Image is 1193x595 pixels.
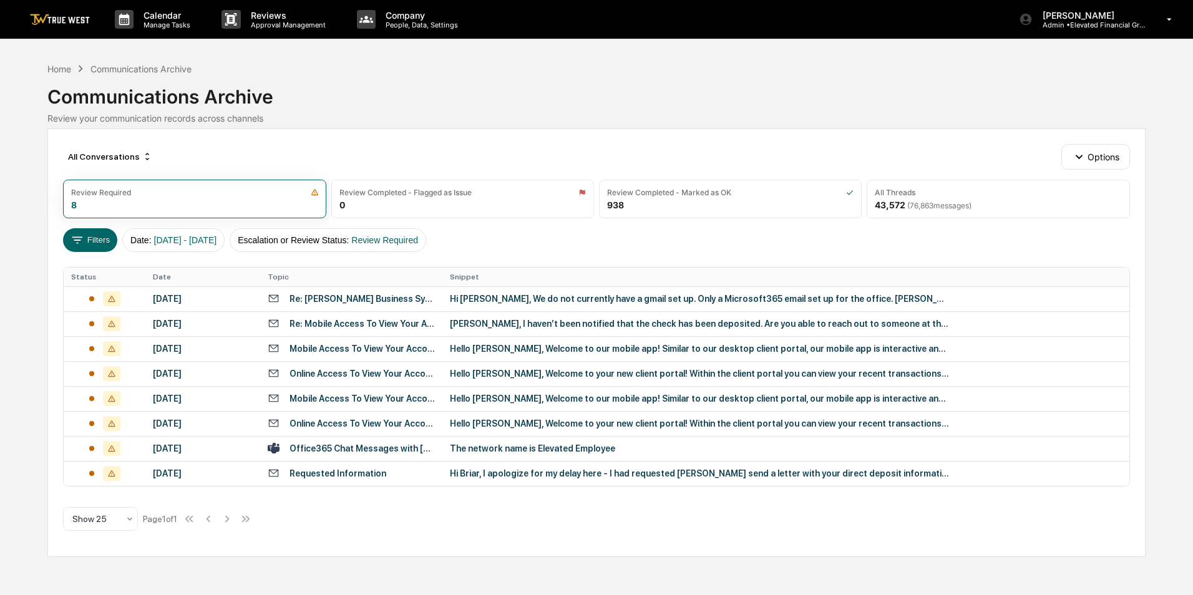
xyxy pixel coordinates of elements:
div: Communications Archive [47,75,1145,108]
div: Hi Briar, I apologize for my delay here - I had requested [PERSON_NAME] send a letter with your d... [450,468,949,478]
div: Review your communication records across channels [47,113,1145,123]
div: 8 [71,200,77,210]
p: Manage Tasks [134,21,197,29]
div: Hi [PERSON_NAME], We do not currently have a gmail set up. Only a Microsoft365 email set up for t... [450,294,949,304]
p: Approval Management [241,21,332,29]
div: Review Required [71,188,131,197]
div: [DATE] [153,369,253,379]
div: Hello [PERSON_NAME], Welcome to our mobile app! Similar to our desktop client portal, our mobile ... [450,394,949,404]
button: Escalation or Review Status:Review Required [230,228,426,252]
div: Requested Information [290,468,386,478]
th: Snippet [442,268,1129,286]
div: Home [47,64,71,74]
p: Admin • Elevated Financial Group [1033,21,1149,29]
iframe: Open customer support [1153,554,1187,588]
div: Hello [PERSON_NAME], Welcome to your new client portal! Within the client portal you can view you... [450,418,949,428]
span: ( 76,863 messages) [907,201,971,210]
div: The network name is Elevated Employee [450,443,949,453]
div: [DATE] [153,319,253,329]
th: Status [64,268,145,286]
span: Review Required [351,235,418,245]
th: Topic [260,268,442,286]
div: Hello [PERSON_NAME], Welcome to our mobile app! Similar to our desktop client portal, our mobile ... [450,344,949,354]
div: Online Access To View Your Account Information [290,418,435,428]
div: Mobile Access To View Your Account Information [290,394,435,404]
p: Reviews [241,10,332,21]
button: Date:[DATE] - [DATE] [122,228,225,252]
div: [DATE] [153,443,253,453]
img: icon [578,188,586,196]
div: [DATE] [153,344,253,354]
div: [DATE] [153,468,253,478]
p: [PERSON_NAME] [1033,10,1149,21]
div: All Threads [875,188,915,197]
img: icon [846,188,854,196]
div: 43,572 [875,200,971,210]
span: [DATE] - [DATE] [154,235,217,245]
div: [DATE] [153,394,253,404]
div: [DATE] [153,294,253,304]
div: Re: [PERSON_NAME] Business Systems - Elevated Financial Group Installation [290,294,435,304]
img: logo [30,14,90,26]
div: Review Completed - Marked as OK [607,188,731,197]
div: Online Access To View Your Account Information [290,369,435,379]
div: Re: Mobile Access To View Your Account Information [290,319,435,329]
div: Communications Archive [90,64,192,74]
img: icon [311,188,319,196]
p: People, Data, Settings [376,21,464,29]
div: 938 [607,200,624,210]
div: Review Completed - Flagged as Issue [339,188,472,197]
div: All Conversations [63,147,157,167]
p: Company [376,10,464,21]
div: Mobile Access To View Your Account Information [290,344,435,354]
div: Hello [PERSON_NAME], Welcome to your new client portal! Within the client portal you can view you... [450,369,949,379]
div: [DATE] [153,418,253,428]
th: Date [145,268,260,286]
div: Office365 Chat Messages with [PERSON_NAME], [PERSON_NAME], [PERSON_NAME], [PERSON_NAME], [PERSON_... [290,443,435,453]
button: Options [1061,144,1129,169]
div: 0 [339,200,345,210]
div: Page 1 of 1 [143,514,177,524]
p: Calendar [134,10,197,21]
div: [PERSON_NAME], I haven’t been notified that the check has been deposited. Are you able to reach o... [450,319,949,329]
button: Filters [63,228,117,252]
